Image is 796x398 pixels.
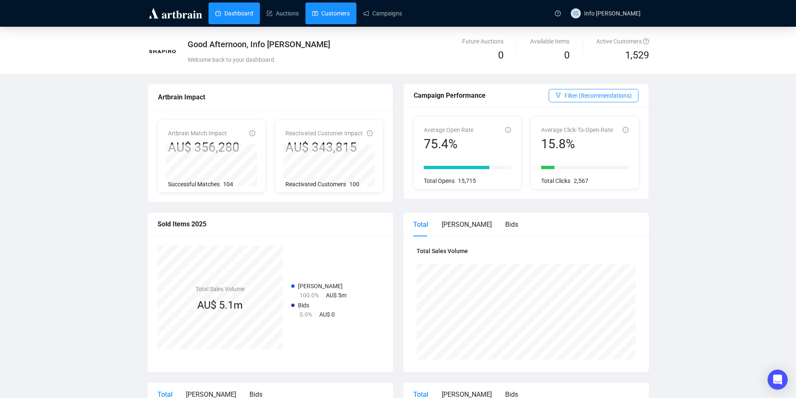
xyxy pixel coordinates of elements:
[319,311,335,318] span: AU$ 0
[768,370,788,390] div: Open Intercom Messenger
[285,181,346,188] span: Reactivated Customers
[298,302,309,309] span: Bids
[188,38,480,50] div: Good Afternoon, Info [PERSON_NAME]
[442,219,492,230] div: [PERSON_NAME]
[458,177,476,184] span: 15,715
[215,3,253,24] a: Dashboard
[223,181,233,188] span: 104
[349,181,359,188] span: 100
[574,177,588,184] span: 2,567
[285,139,363,155] div: AU$ 343,815
[643,38,649,44] span: question-circle
[505,219,518,230] div: Bids
[565,91,632,100] span: Filter (Recommendations)
[584,10,641,17] span: Info [PERSON_NAME]
[249,130,255,136] span: info-circle
[326,292,346,299] span: AU$ 5m
[498,49,504,61] span: 0
[549,89,638,102] button: Filter (Recommendations)
[530,37,570,46] div: Available Items
[505,127,511,133] span: info-circle
[298,283,343,289] span: [PERSON_NAME]
[300,292,319,299] span: 100.0%
[285,130,363,137] span: Reactivated Customer Impact
[573,9,578,18] span: IS
[625,48,649,63] span: 1,529
[623,127,628,133] span: info-circle
[414,90,549,101] div: Campaign Performance
[424,177,455,184] span: Total Opens
[158,92,383,102] div: Artbrain Impact
[300,311,312,318] span: 0.0%
[413,219,428,230] div: Total
[148,37,177,66] img: 1743690364768-453484.png
[541,127,613,133] span: Average Click-To-Open-Rate
[424,127,473,133] span: Average Open Rate
[196,284,244,294] h4: Total Sales Volume
[564,49,570,61] span: 0
[462,37,504,46] div: Future Auctions
[363,3,402,24] a: Campaigns
[188,55,480,64] div: Welcome back to your dashboard.
[148,7,203,20] img: logo
[367,130,373,136] span: info-circle
[267,3,299,24] a: Auctions
[555,10,561,16] span: question-circle
[555,92,561,98] span: filter
[312,3,350,24] a: Customers
[197,299,243,311] span: AU$ 5.1m
[596,38,649,45] span: Active Customers
[541,136,613,152] div: 15.8%
[168,139,239,155] div: AU$ 356,280
[417,246,636,256] h4: Total Sales Volume
[168,181,220,188] span: Successful Matches
[424,136,473,152] div: 75.4%
[541,177,570,184] span: Total Clicks
[168,130,227,137] span: Artbrain Match Impact
[158,219,383,229] div: Sold Items 2025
